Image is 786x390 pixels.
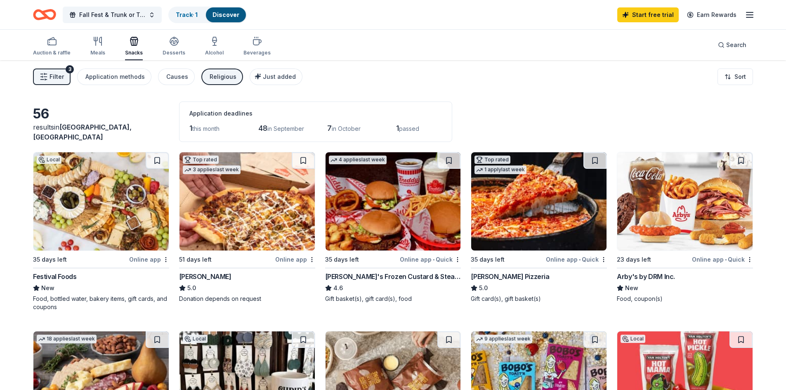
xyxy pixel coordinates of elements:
div: Online app Quick [400,254,461,265]
span: 1 [396,124,399,132]
button: Fall Fest & Trunk or Treat - Beloit [63,7,162,23]
div: Application deadlines [189,109,442,118]
a: Home [33,5,56,24]
span: in October [332,125,361,132]
div: [PERSON_NAME] [179,272,231,281]
span: Filter [50,72,64,82]
div: Local [37,156,61,164]
button: Just added [250,69,302,85]
a: Image for Casey'sTop rated3 applieslast week51 days leftOnline app[PERSON_NAME]5.0Donation depend... [179,152,315,303]
img: Image for Lou Malnati's Pizzeria [471,152,607,251]
div: [PERSON_NAME] Pizzeria [471,272,549,281]
span: in [33,123,132,141]
button: Application methods [77,69,151,85]
div: Auction & raffle [33,50,71,56]
span: in September [267,125,304,132]
div: 35 days left [325,255,359,265]
a: Earn Rewards [682,7,741,22]
div: Local [621,335,645,343]
span: New [41,283,54,293]
div: Snacks [125,50,143,56]
span: Sort [734,72,746,82]
div: results [33,122,169,142]
div: 35 days left [471,255,505,265]
div: 3 [66,65,74,73]
span: 1 [189,124,192,132]
div: Application methods [85,72,145,82]
div: Festival Foods [33,272,76,281]
button: Desserts [163,33,185,60]
button: Meals [90,33,105,60]
button: Auction & raffle [33,33,71,60]
span: Fall Fest & Trunk or Treat - Beloit [79,10,145,20]
div: Online app [129,254,169,265]
button: Causes [158,69,195,85]
span: passed [399,125,419,132]
div: Online app [275,254,315,265]
div: 35 days left [33,255,67,265]
div: [PERSON_NAME]'s Frozen Custard & Steakburgers [325,272,461,281]
div: Food, bottled water, bakery items, gift cards, and coupons [33,295,169,311]
span: [GEOGRAPHIC_DATA], [GEOGRAPHIC_DATA] [33,123,132,141]
div: Online app Quick [546,254,607,265]
div: Top rated [183,156,219,164]
span: Just added [263,73,296,80]
span: 48 [258,124,267,132]
div: Gift basket(s), gift card(s), food [325,295,461,303]
div: Arby's by DRM Inc. [617,272,675,281]
div: 1 apply last week [474,165,526,174]
span: Search [726,40,746,50]
button: Snacks [125,33,143,60]
div: Meals [90,50,105,56]
a: Discover [212,11,239,18]
div: 56 [33,106,169,122]
div: Local [183,335,208,343]
div: Top rated [474,156,510,164]
span: • [433,256,434,263]
div: Gift card(s), gift basket(s) [471,295,607,303]
button: Filter3 [33,69,71,85]
button: Search [711,37,753,53]
div: 3 applies last week [183,165,241,174]
img: Image for Festival Foods [33,152,169,251]
div: 51 days left [179,255,212,265]
button: Track· 1Discover [168,7,247,23]
span: 5.0 [187,283,196,293]
a: Image for Freddy's Frozen Custard & Steakburgers4 applieslast week35 days leftOnline app•Quick[PE... [325,152,461,303]
div: Desserts [163,50,185,56]
img: Image for Casey's [179,152,315,251]
div: 18 applies last week [37,335,97,343]
a: Image for Arby's by DRM Inc.23 days leftOnline app•QuickArby's by DRM Inc.NewFood, coupon(s) [617,152,753,303]
a: Image for Lou Malnati's PizzeriaTop rated1 applylast week35 days leftOnline app•Quick[PERSON_NAME... [471,152,607,303]
img: Image for Freddy's Frozen Custard & Steakburgers [326,152,461,251]
span: • [725,256,727,263]
button: Alcohol [205,33,224,60]
div: Food, coupon(s) [617,295,753,303]
span: this month [192,125,220,132]
button: Beverages [243,33,271,60]
span: 4.6 [333,283,343,293]
img: Image for Arby's by DRM Inc. [617,152,753,251]
a: Track· 1 [176,11,198,18]
span: New [625,283,638,293]
div: 9 applies last week [474,335,532,343]
div: 23 days left [617,255,651,265]
button: Religious [201,69,243,85]
div: Alcohol [205,50,224,56]
div: Religious [210,72,236,82]
span: 7 [327,124,332,132]
span: • [579,256,581,263]
div: 4 applies last week [329,156,387,164]
div: Online app Quick [692,254,753,265]
a: Start free trial [617,7,679,22]
button: Sort [718,69,753,85]
div: Causes [166,72,188,82]
a: Image for Festival FoodsLocal35 days leftOnline appFestival FoodsNewFood, bottled water, bakery i... [33,152,169,311]
div: Beverages [243,50,271,56]
div: Donation depends on request [179,295,315,303]
span: 5.0 [479,283,488,293]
